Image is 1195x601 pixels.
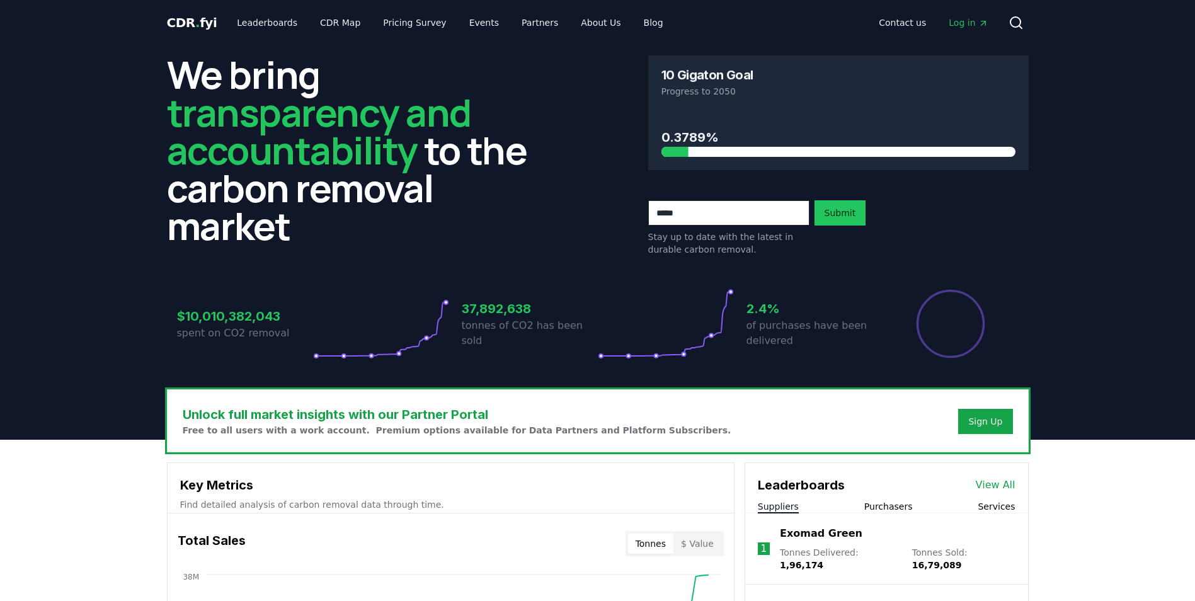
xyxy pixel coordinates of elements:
p: Progress to 2050 [661,85,1015,98]
p: Tonnes Delivered : [780,546,900,571]
button: $ Value [673,534,721,554]
tspan: 38M [183,573,199,581]
span: 1,96,174 [780,560,823,570]
button: Tonnes [628,534,673,554]
h3: Leaderboards [758,476,845,495]
h2: We bring to the carbon removal market [167,55,547,244]
nav: Main [869,11,998,34]
a: About Us [571,11,631,34]
p: Free to all users with a work account. Premium options available for Data Partners and Platform S... [183,424,731,437]
h3: $10,010,382,043 [177,307,313,326]
nav: Main [227,11,673,34]
button: Submit [815,200,866,226]
a: Pricing Survey [373,11,456,34]
p: Find detailed analysis of carbon removal data through time. [180,498,721,511]
a: CDR Map [310,11,370,34]
button: Purchasers [864,500,913,513]
p: spent on CO2 removal [177,326,313,341]
h3: Unlock full market insights with our Partner Portal [183,405,731,424]
span: CDR fyi [167,15,217,30]
p: 1 [760,541,767,556]
a: Contact us [869,11,936,34]
div: Percentage of sales delivered [915,289,986,359]
h3: 10 Gigaton Goal [661,69,753,81]
span: . [195,15,200,30]
button: Services [978,500,1015,513]
p: tonnes of CO2 has been sold [462,318,598,348]
span: Log in [949,16,988,29]
a: Partners [512,11,568,34]
h3: 2.4% [746,299,883,318]
a: Blog [634,11,673,34]
h3: 0.3789% [661,128,1015,147]
button: Suppliers [758,500,799,513]
a: Log in [939,11,998,34]
h3: Total Sales [178,531,246,556]
a: Leaderboards [227,11,307,34]
p: Tonnes Sold : [912,546,1015,571]
a: CDR.fyi [167,14,217,31]
span: transparency and accountability [167,86,471,176]
span: 16,79,089 [912,560,962,570]
p: of purchases have been delivered [746,318,883,348]
a: View All [976,478,1015,493]
a: Sign Up [968,415,1002,428]
a: Exomad Green [780,526,862,541]
button: Sign Up [958,409,1012,434]
a: Events [459,11,509,34]
h3: 37,892,638 [462,299,598,318]
h3: Key Metrics [180,476,721,495]
p: Stay up to date with the latest in durable carbon removal. [648,231,809,256]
